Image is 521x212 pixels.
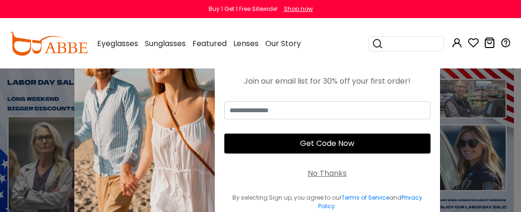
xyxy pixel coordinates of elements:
div: By selecting Sign up, you agree to our and . [224,193,431,211]
span: Sunglasses [145,38,186,49]
button: Get Code Now [224,134,431,154]
div: No Thanks [308,168,347,179]
div: Join our email list for 30% off your first order! [224,76,431,87]
span: Lenses [233,38,259,49]
img: abbeglasses.com [10,32,88,56]
span: Our Story [265,38,301,49]
span: Featured [192,38,227,49]
div: Shop now [284,5,313,13]
span: Eyeglasses [97,38,138,49]
a: Shop now [279,5,313,13]
a: Terms of Service [341,193,389,202]
div: Buy 1 Get 1 Free Sitewide! [209,5,278,13]
a: Privacy Policy [318,193,422,210]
